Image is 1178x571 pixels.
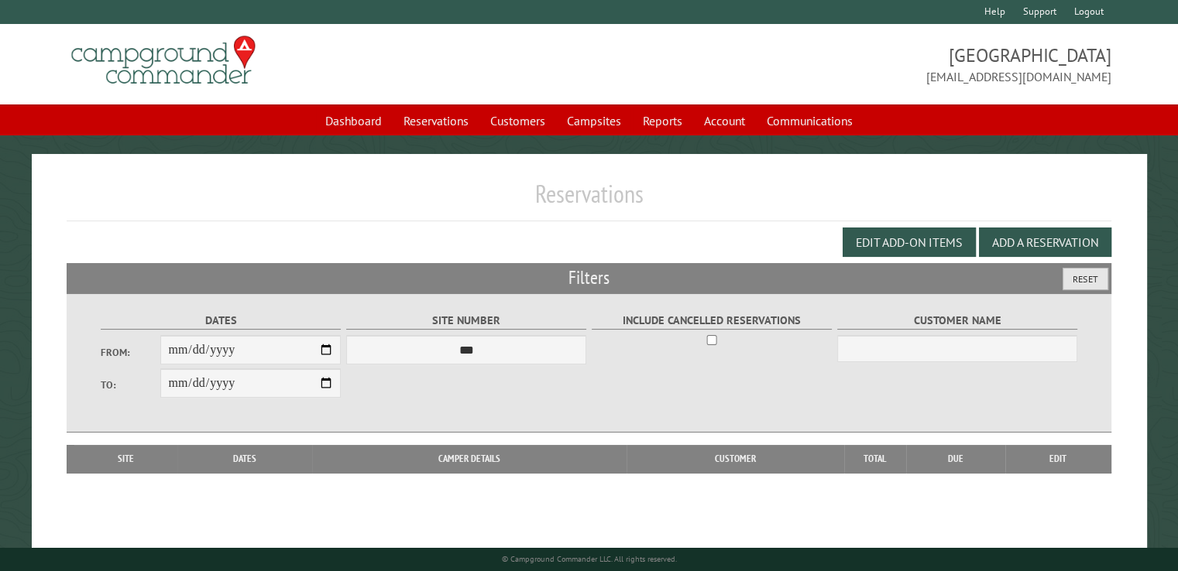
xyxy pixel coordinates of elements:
label: From: [101,345,161,360]
a: Dashboard [316,106,391,135]
button: Edit Add-on Items [843,227,976,257]
a: Customers [481,106,555,135]
th: Total [844,445,906,473]
th: Site [74,445,177,473]
a: Campsites [558,106,630,135]
a: Reports [634,106,692,135]
small: © Campground Commander LLC. All rights reserved. [502,554,677,564]
th: Camper Details [312,445,627,473]
th: Dates [177,445,312,473]
label: Dates [101,312,342,330]
button: Add a Reservation [979,227,1111,257]
label: Include Cancelled Reservations [592,312,833,330]
a: Account [695,106,754,135]
th: Customer [627,445,844,473]
th: Edit [1005,445,1111,473]
label: Site Number [346,312,587,330]
label: Customer Name [837,312,1078,330]
label: To: [101,378,161,392]
span: [GEOGRAPHIC_DATA] [EMAIL_ADDRESS][DOMAIN_NAME] [589,43,1111,86]
a: Communications [757,106,862,135]
h2: Filters [67,263,1111,292]
h1: Reservations [67,179,1111,221]
th: Due [906,445,1005,473]
img: Campground Commander [67,30,260,91]
button: Reset [1063,268,1108,290]
a: Reservations [394,106,478,135]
